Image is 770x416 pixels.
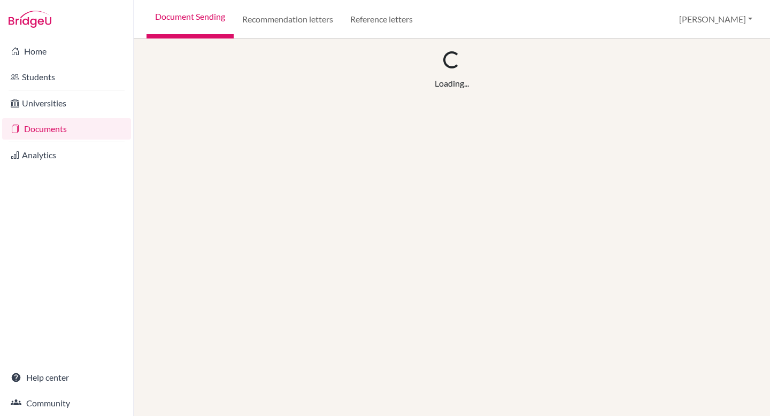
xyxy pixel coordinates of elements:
div: Loading... [435,77,469,90]
a: Students [2,66,131,88]
a: Documents [2,118,131,140]
a: Community [2,392,131,414]
a: Analytics [2,144,131,166]
a: Universities [2,93,131,114]
img: Bridge-U [9,11,51,28]
button: [PERSON_NAME] [674,9,757,29]
a: Help center [2,367,131,388]
a: Home [2,41,131,62]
